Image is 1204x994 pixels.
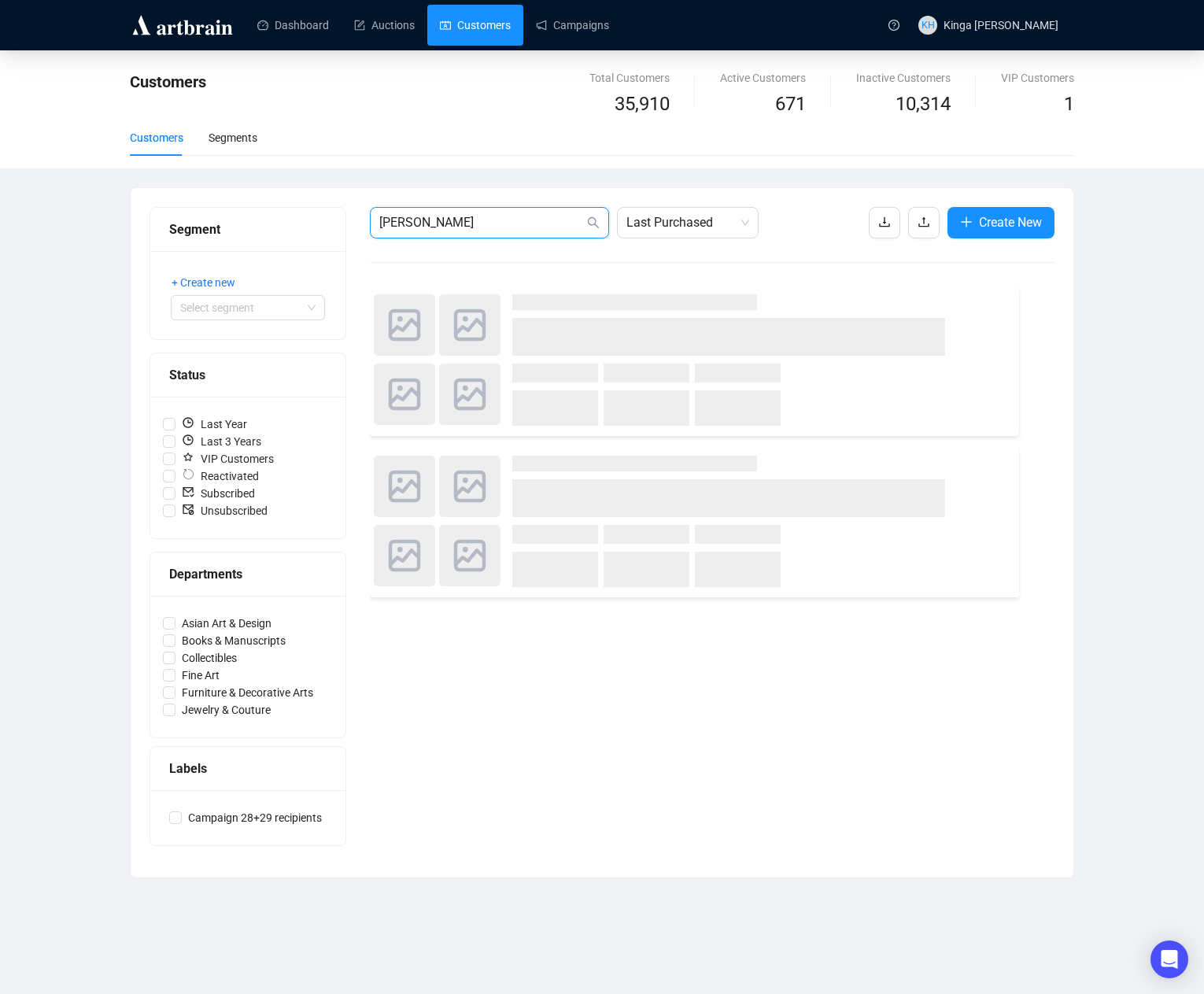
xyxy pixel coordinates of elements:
[1064,93,1074,115] span: 1
[175,632,292,649] span: Books & Manuscripts
[130,13,235,38] img: logo
[175,502,274,519] span: Unsubscribed
[354,5,415,46] a: Auctions
[169,759,327,778] div: Labels
[130,129,183,146] div: Customers
[878,216,891,228] span: download
[172,274,235,291] span: + Create new
[888,20,899,31] span: question-circle
[918,216,930,228] span: upload
[175,649,243,667] span: Collectibles
[979,212,1042,232] span: Create New
[175,485,261,502] span: Subscribed
[175,684,319,701] span: Furniture & Decorative Arts
[374,456,435,517] img: photo.svg
[536,5,609,46] a: Campaigns
[175,433,268,450] span: Last 3 Years
[257,5,329,46] a: Dashboard
[175,450,280,467] span: VIP Customers
[171,270,248,295] button: + Create new
[615,90,670,120] span: 35,910
[169,365,327,385] div: Status
[130,72,206,91] span: Customers
[1001,69,1074,87] div: VIP Customers
[169,220,327,239] div: Segment
[626,208,749,238] span: Last Purchased
[374,294,435,356] img: photo.svg
[921,17,935,33] span: KH
[589,69,670,87] div: Total Customers
[175,416,253,433] span: Last Year
[439,294,500,356] img: photo.svg
[374,364,435,425] img: photo.svg
[169,564,327,584] div: Departments
[175,667,226,684] span: Fine Art
[720,69,806,87] div: Active Customers
[175,701,277,719] span: Jewelry & Couture
[775,93,806,115] span: 671
[960,216,973,228] span: plus
[944,19,1058,31] span: Kinga [PERSON_NAME]
[947,207,1054,238] button: Create New
[896,90,951,120] span: 10,314
[439,456,500,517] img: photo.svg
[439,364,500,425] img: photo.svg
[1150,940,1188,978] div: Open Intercom Messenger
[175,467,265,485] span: Reactivated
[175,615,278,632] span: Asian Art & Design
[440,5,511,46] a: Customers
[439,525,500,586] img: photo.svg
[374,525,435,586] img: photo.svg
[209,129,257,146] div: Segments
[379,213,584,232] input: Search Customer...
[587,216,600,229] span: search
[856,69,951,87] div: Inactive Customers
[182,809,328,826] span: Campaign 28+29 recipients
